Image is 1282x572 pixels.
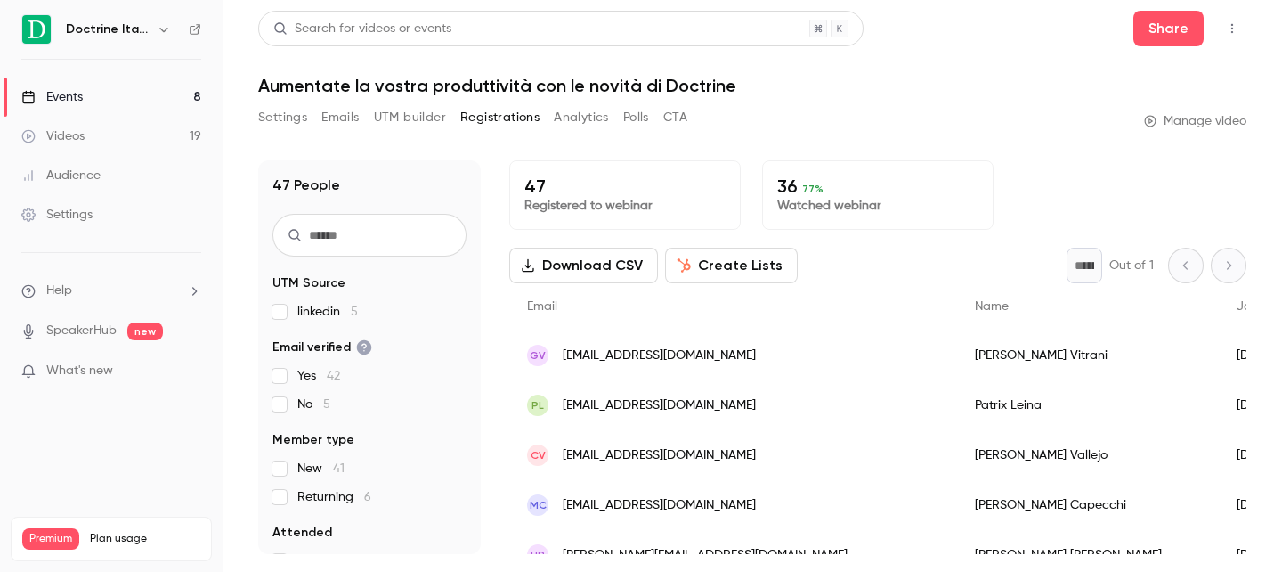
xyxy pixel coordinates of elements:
span: UP [531,547,545,563]
div: Events [21,88,83,106]
button: Download CSV [509,248,658,283]
span: Plan usage [90,532,200,546]
span: MC [530,497,547,513]
span: Email [527,300,557,313]
span: Email verified [272,339,372,356]
span: Yes [297,367,340,385]
button: Share [1133,11,1204,46]
button: Emails [321,103,359,132]
span: Help [46,282,72,300]
span: What's new [46,362,113,380]
span: GV [530,347,546,364]
a: Manage video [1144,112,1246,130]
span: [EMAIL_ADDRESS][DOMAIN_NAME] [563,396,756,415]
p: 47 [524,176,726,197]
img: Doctrine Italia [22,15,51,44]
div: Videos [21,127,85,145]
iframe: Noticeable Trigger [180,364,201,380]
span: UTM Source [272,274,345,292]
span: [EMAIL_ADDRESS][DOMAIN_NAME] [563,446,756,465]
p: 36 [777,176,978,197]
span: [EMAIL_ADDRESS][DOMAIN_NAME] [563,496,756,515]
div: Patrix Leina [957,380,1219,430]
span: 41 [333,462,345,475]
button: Registrations [460,103,540,132]
span: Returning [297,488,371,506]
p: Registered to webinar [524,197,726,215]
div: [PERSON_NAME] Capecchi [957,480,1219,530]
span: 6 [364,491,371,503]
h1: 47 People [272,175,340,196]
span: Attended [272,524,332,542]
h6: Doctrine Italia [66,20,150,38]
span: New [297,460,345,478]
span: 5 [351,306,358,318]
span: Name [975,300,1009,313]
span: 42 [327,370,340,382]
span: CV [531,447,546,463]
li: help-dropdown-opener [21,282,201,300]
span: Member type [272,431,354,449]
span: new [127,323,163,340]
button: Settings [258,103,307,132]
span: Premium [22,528,79,550]
span: [PERSON_NAME][EMAIL_ADDRESS][DOMAIN_NAME] [563,546,848,565]
p: Watched webinar [777,197,978,215]
span: No [297,396,330,413]
span: 77 % [802,183,824,195]
span: [EMAIL_ADDRESS][DOMAIN_NAME] [563,347,756,365]
div: [PERSON_NAME] Vallejo [957,430,1219,480]
p: Out of 1 [1109,257,1154,274]
div: Search for videos or events [273,20,451,38]
div: [PERSON_NAME] Vitrani [957,331,1219,380]
button: CTA [663,103,687,132]
span: PL [531,397,544,413]
div: Settings [21,206,93,224]
button: UTM builder [374,103,446,132]
button: Polls [623,103,649,132]
button: Analytics [554,103,609,132]
h1: Aumentate la vostra produttività con le novità di Doctrine [258,75,1246,96]
span: linkedin [297,303,358,321]
button: Create Lists [665,248,798,283]
div: Audience [21,167,101,184]
span: 5 [323,398,330,411]
span: Yes [297,552,340,570]
a: SpeakerHub [46,322,117,340]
